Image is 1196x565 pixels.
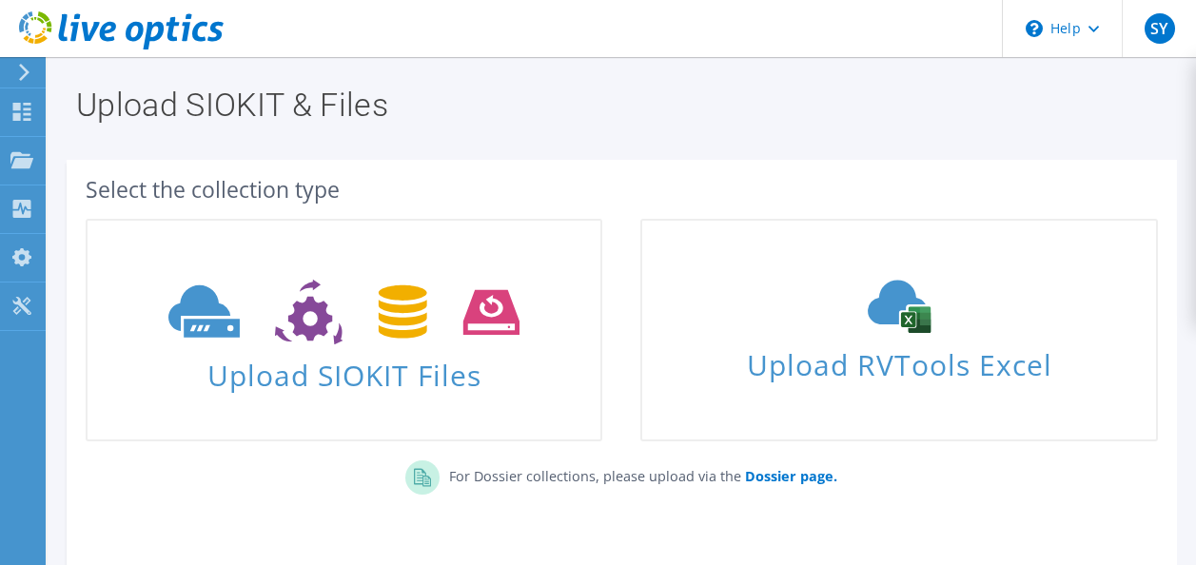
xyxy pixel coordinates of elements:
[86,219,602,441] a: Upload SIOKIT Files
[440,460,837,487] p: For Dossier collections, please upload via the
[1145,13,1175,44] span: SY
[76,88,1158,121] h1: Upload SIOKIT & Files
[745,467,837,485] b: Dossier page.
[640,219,1157,441] a: Upload RVTools Excel
[88,349,600,390] span: Upload SIOKIT Files
[642,340,1155,380] span: Upload RVTools Excel
[1026,20,1043,37] svg: \n
[86,179,1158,200] div: Select the collection type
[741,467,837,485] a: Dossier page.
